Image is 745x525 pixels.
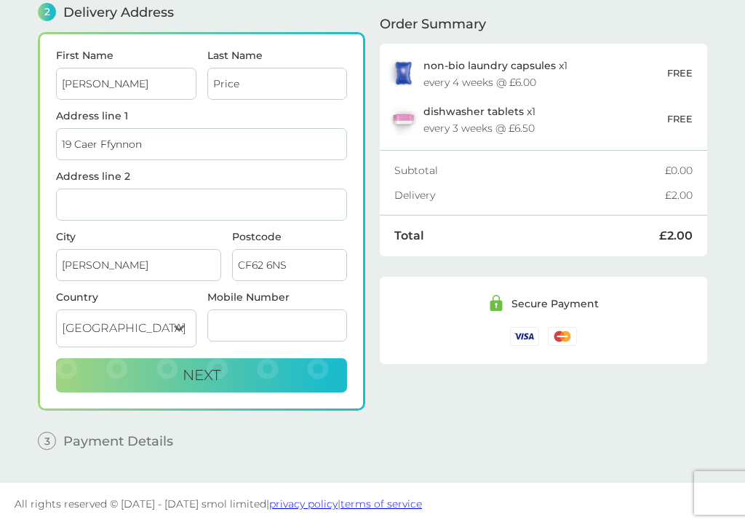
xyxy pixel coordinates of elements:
span: non-bio laundry capsules [423,59,556,72]
div: £2.00 [665,190,693,200]
div: Delivery [394,190,665,200]
label: Address line 1 [56,111,347,121]
p: FREE [667,66,693,81]
a: privacy policy [269,497,338,510]
a: terms of service [340,497,422,510]
label: Mobile Number [207,292,348,302]
label: Last Name [207,50,348,60]
button: Next [56,358,347,393]
p: x 1 [423,60,567,71]
span: 2 [38,3,56,21]
span: Payment Details [63,435,173,448]
div: every 3 weeks @ £6.50 [423,123,535,133]
span: Delivery Address [63,6,174,19]
div: £2.00 [659,230,693,242]
p: FREE [667,111,693,127]
label: First Name [56,50,196,60]
div: £0.00 [665,165,693,175]
span: dishwasher tablets [423,105,524,118]
span: 3 [38,432,56,450]
p: x 1 [423,106,535,117]
div: Country [56,292,196,302]
label: Postcode [232,232,347,242]
div: Total [394,230,659,242]
label: City [56,232,221,242]
div: every 4 weeks @ £6.00 [423,77,536,87]
span: Next [183,366,220,384]
img: /assets/icons/cards/mastercard.svg [548,327,577,345]
img: /assets/icons/cards/visa.svg [510,327,539,345]
label: Address line 2 [56,171,347,181]
div: Subtotal [394,165,665,175]
span: Order Summary [380,17,486,31]
div: Secure Payment [511,299,599,309]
